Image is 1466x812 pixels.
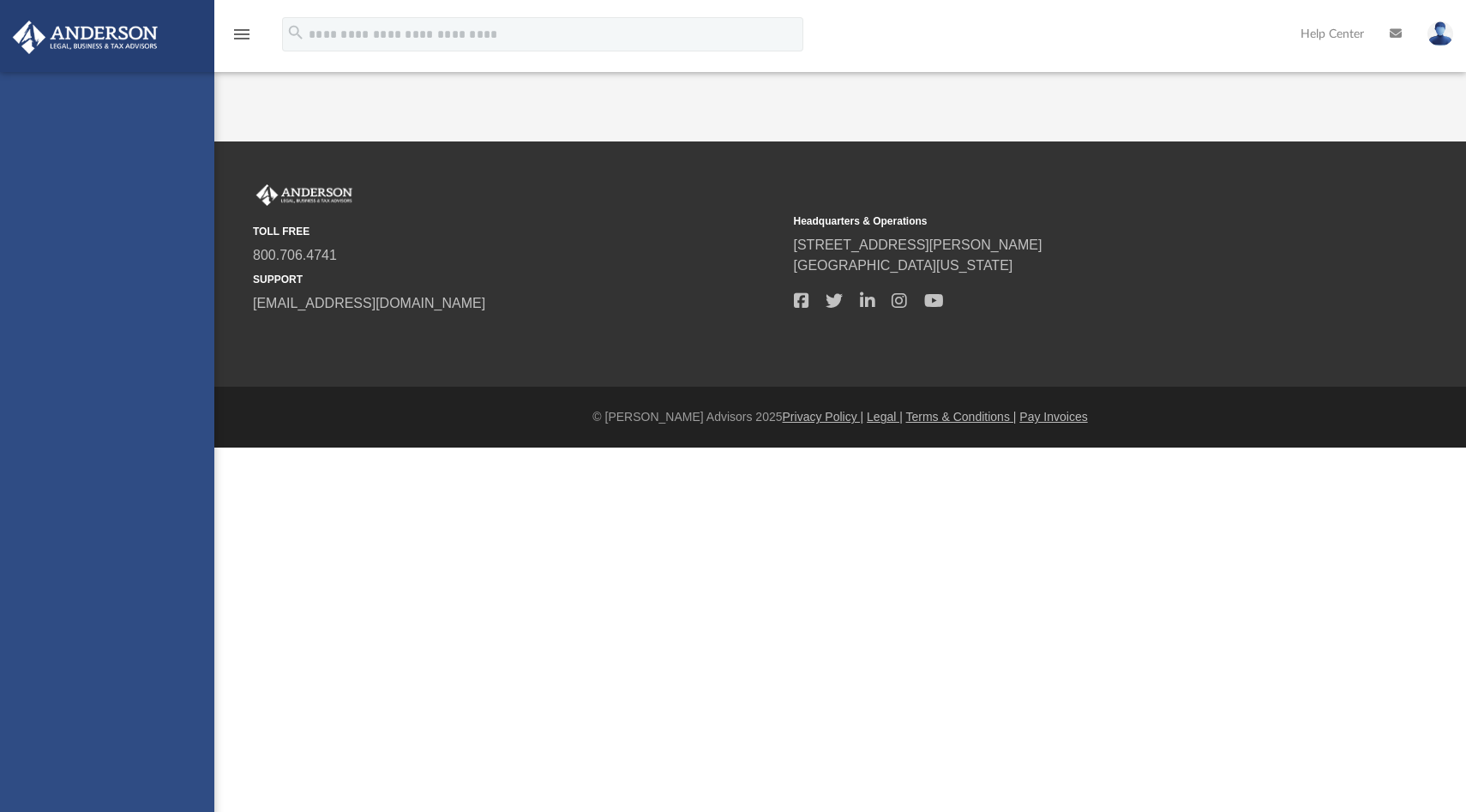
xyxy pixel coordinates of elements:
i: menu [231,24,252,45]
a: Legal | [867,410,903,424]
small: SUPPORT [253,272,782,287]
a: menu [231,33,252,45]
small: TOLL FREE [253,224,782,239]
a: 800.706.4741 [253,248,337,262]
a: Terms & Conditions | [906,410,1017,424]
small: Headquarters & Operations [794,214,1323,229]
a: Pay Invoices [1019,410,1087,424]
img: Anderson Advisors Platinum Portal [8,21,163,54]
img: User Pic [1427,21,1453,46]
a: [STREET_ADDRESS][PERSON_NAME] [794,238,1042,252]
a: Privacy Policy | [783,410,864,424]
a: [GEOGRAPHIC_DATA][US_STATE] [794,258,1013,273]
img: Anderson Advisors Platinum Portal [253,184,356,207]
div: © [PERSON_NAME] Advisors 2025 [214,408,1466,426]
a: [EMAIL_ADDRESS][DOMAIN_NAME] [253,296,485,310]
i: search [286,23,305,42]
